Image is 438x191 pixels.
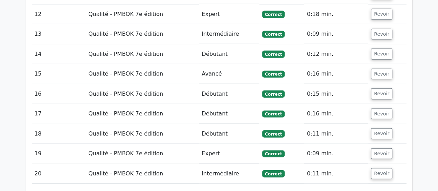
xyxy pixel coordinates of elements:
font: Expert [202,150,220,157]
font: Correct [265,112,282,116]
font: Correct [265,92,282,97]
font: Débutant [202,130,227,137]
font: Correct [265,172,282,176]
font: 14 [35,51,42,57]
font: Revoir [374,31,389,37]
button: Revoir [371,148,392,159]
font: Débutant [202,110,227,117]
font: Qualité - PMBOK 7e édition [88,90,163,97]
button: Revoir [371,128,392,139]
font: Correct [265,52,282,57]
font: Revoir [374,51,389,57]
font: 19 [35,150,42,157]
font: Correct [265,32,282,37]
font: Qualité - PMBOK 7e édition [88,70,163,77]
font: Revoir [374,131,389,137]
font: 13 [35,31,42,37]
font: Avancé [202,70,222,77]
font: Qualité - PMBOK 7e édition [88,110,163,117]
font: 0:16 min. [307,70,333,77]
font: 0:15 min. [307,90,333,97]
font: Expert [202,11,220,17]
button: Revoir [371,108,392,120]
button: Revoir [371,29,392,40]
font: Correct [265,12,282,17]
font: 0:11 min. [307,170,333,177]
button: Revoir [371,69,392,80]
font: 15 [35,70,42,77]
button: Revoir [371,9,392,20]
font: Qualité - PMBOK 7e édition [88,150,163,157]
font: 0:18 min. [307,11,333,17]
font: Revoir [374,171,389,176]
font: 0:16 min. [307,110,333,117]
button: Revoir [371,88,392,99]
font: Intermédiaire [202,170,239,177]
font: 17 [35,110,42,117]
font: Débutant [202,90,227,97]
font: 0:09 min. [307,150,333,157]
font: 16 [35,90,42,97]
font: 0:12 min. [307,51,333,57]
font: Revoir [374,111,389,116]
button: Revoir [371,168,392,179]
font: Correct [265,151,282,156]
font: 20 [35,170,42,177]
font: Correct [265,132,282,137]
font: Revoir [374,91,389,97]
font: Revoir [374,11,389,17]
font: Qualité - PMBOK 7e édition [88,31,163,37]
font: 0:09 min. [307,31,333,37]
font: Intermédiaire [202,31,239,37]
font: 12 [35,11,42,17]
font: 0:11 min. [307,130,333,137]
font: Correct [265,72,282,77]
font: Revoir [374,151,389,156]
font: Débutant [202,51,227,57]
font: Qualité - PMBOK 7e édition [88,130,163,137]
font: Qualité - PMBOK 7e édition [88,170,163,177]
font: Revoir [374,71,389,77]
button: Revoir [371,49,392,60]
font: Qualité - PMBOK 7e édition [88,51,163,57]
font: 18 [35,130,42,137]
font: Qualité - PMBOK 7e édition [88,11,163,17]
